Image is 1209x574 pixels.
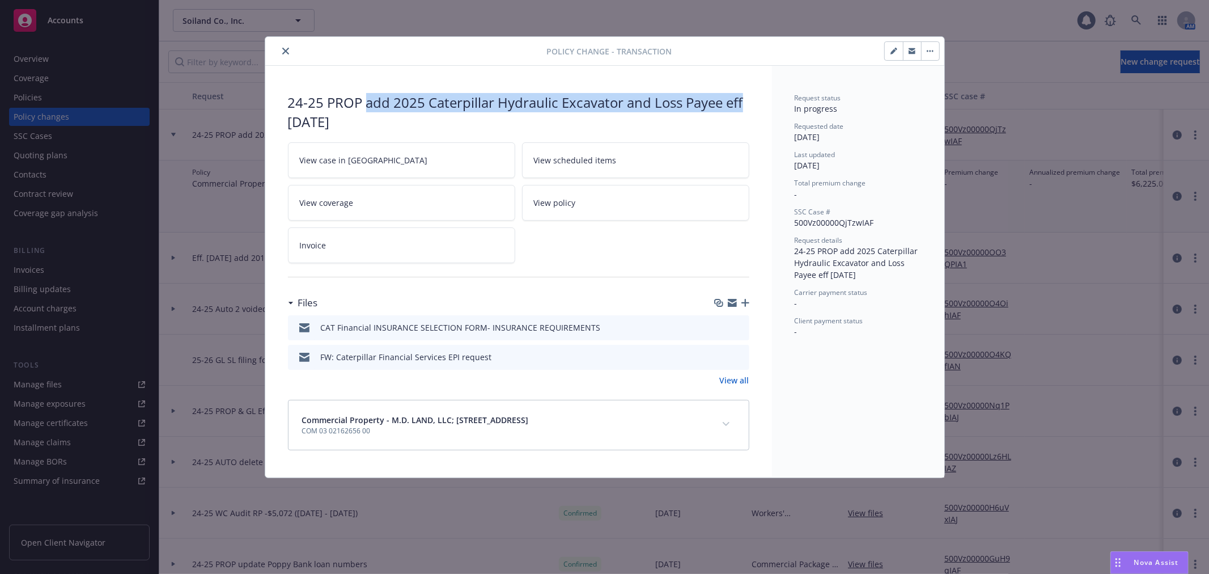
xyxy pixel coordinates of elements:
[300,197,354,209] span: View coverage
[522,142,749,178] a: View scheduled items
[795,316,863,326] span: Client payment status
[795,217,874,228] span: 500Vz00000QjTzwIAF
[288,185,515,221] a: View coverage
[298,296,318,310] h3: Files
[288,93,749,131] div: 24-25 PROP add 2025 Caterpillar Hydraulic Excavator and Loss Payee eff [DATE]
[795,150,835,159] span: Last updated
[546,45,672,57] span: Policy change - Transaction
[717,415,735,433] button: expand content
[735,322,745,334] button: preview file
[716,322,726,334] button: download file
[534,197,576,209] span: View policy
[302,426,529,436] span: COM 03 02162656 00
[302,414,529,426] span: Commercial Property - M.D. LAND, LLC; [STREET_ADDRESS]
[321,322,601,334] div: CAT Financial INSURANCE SELECTION FORM- INSURANCE REQUIREMENTS
[279,44,292,58] button: close
[795,207,831,217] span: SSC Case #
[795,103,838,114] span: In progress
[1134,558,1179,567] span: Nova Assist
[534,154,617,166] span: View scheduled items
[795,132,820,142] span: [DATE]
[288,142,515,178] a: View case in [GEOGRAPHIC_DATA]
[720,374,749,386] a: View all
[289,400,749,450] div: Commercial Property - M.D. LAND, LLC; [STREET_ADDRESS]COM 03 02162656 00expand content
[300,154,428,166] span: View case in [GEOGRAPHIC_DATA]
[716,351,726,363] button: download file
[522,185,749,221] a: View policy
[795,298,797,309] span: -
[1111,552,1125,573] div: Drag to move
[300,239,326,251] span: Invoice
[795,93,841,103] span: Request status
[735,351,745,363] button: preview file
[288,296,318,310] div: Files
[795,160,820,171] span: [DATE]
[288,227,515,263] a: Invoice
[795,189,797,200] span: -
[795,326,797,337] span: -
[321,351,492,363] div: FW: Caterpillar Financial Services EPI request
[795,178,866,188] span: Total premium change
[795,246,920,280] span: 24-25 PROP add 2025 Caterpillar Hydraulic Excavator and Loss Payee eff [DATE]
[795,121,844,131] span: Requested date
[795,235,843,245] span: Request details
[795,288,868,297] span: Carrier payment status
[1110,551,1189,574] button: Nova Assist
